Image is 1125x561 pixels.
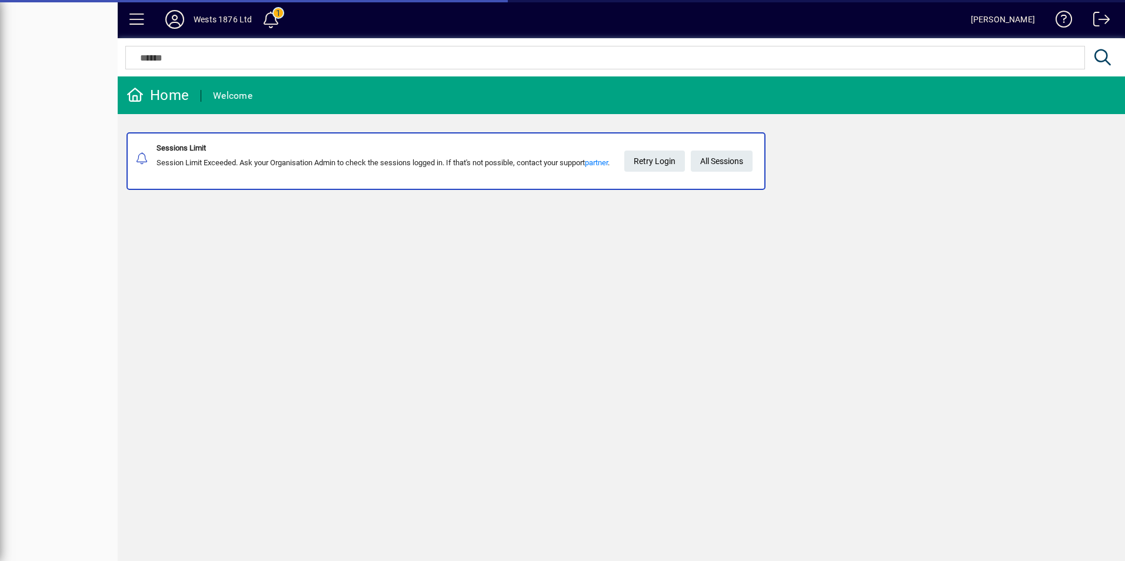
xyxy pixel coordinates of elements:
span: All Sessions [700,152,743,171]
a: All Sessions [691,151,753,172]
div: Wests 1876 Ltd [194,10,252,29]
div: [PERSON_NAME] [971,10,1035,29]
app-alert-notification-menu-item: Sessions Limit [118,132,1125,190]
div: Sessions Limit [157,142,610,154]
span: Retry Login [634,152,675,171]
a: Logout [1084,2,1110,41]
div: Home [127,86,189,105]
div: Session Limit Exceeded. Ask your Organisation Admin to check the sessions logged in. If that's no... [157,157,610,169]
button: Profile [156,9,194,30]
div: Welcome [213,86,252,105]
a: partner [585,158,608,167]
a: Knowledge Base [1047,2,1073,41]
button: Retry Login [624,151,685,172]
